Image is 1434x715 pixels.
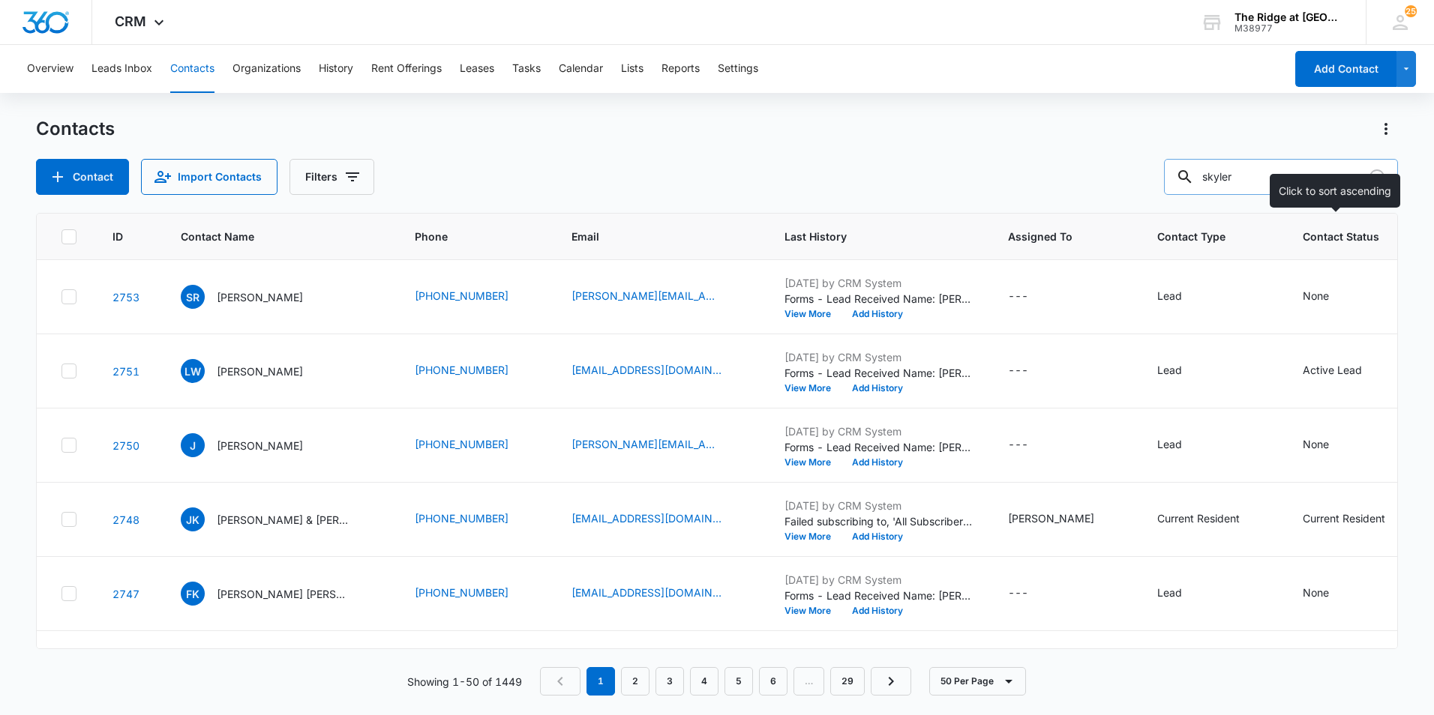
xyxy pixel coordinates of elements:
p: [PERSON_NAME] & [PERSON_NAME] [217,512,352,528]
button: 50 Per Page [929,667,1026,696]
div: [PERSON_NAME] [1008,510,1094,526]
p: Forms - Lead Received Name: [PERSON_NAME] Email: [EMAIL_ADDRESS][DOMAIN_NAME] Phone: [PHONE_NUMBE... [784,365,972,381]
a: Navigate to contact details page for Ferdinand Kevin Mark [112,588,139,600]
a: Next Page [871,667,911,696]
div: None [1303,585,1329,600]
div: Email - lakishawilliams37@gmail.com - Select to Edit Field [571,362,748,380]
span: CRM [115,13,146,29]
p: [PERSON_NAME] [217,363,303,379]
div: Lead [1157,436,1182,452]
button: Leases [460,45,494,93]
div: Phone - (970) 324-5392 - Select to Edit Field [415,362,535,380]
p: [DATE] by CRM System [784,349,972,365]
div: Lead [1157,362,1182,378]
span: FK [181,582,205,606]
div: Contact Status - Current Resident - Select to Edit Field [1303,510,1412,528]
div: Assigned To - - Select to Edit Field [1008,288,1055,306]
a: [PHONE_NUMBER] [415,362,508,378]
button: Filters [289,159,374,195]
div: Current Resident [1157,510,1240,526]
a: [PHONE_NUMBER] [415,510,508,526]
button: Import Contacts [141,159,277,195]
span: SR [181,285,205,309]
button: Reports [661,45,700,93]
div: Click to sort ascending [1270,174,1400,208]
div: Assigned To - Davian Urrutia - Select to Edit Field [1008,510,1121,528]
p: [PERSON_NAME] [217,289,303,305]
div: Email - martinez.jessica25@yahoo.com - Select to Edit Field [571,436,748,454]
div: Assigned To - - Select to Edit Field [1008,585,1055,603]
button: Tasks [512,45,541,93]
div: Contact Name - Jessica - Select to Edit Field [181,433,330,457]
button: History [319,45,353,93]
div: Contact Name - Jenna Kelsey & Liberty Barcomb - Select to Edit Field [181,507,379,531]
div: --- [1008,585,1028,603]
span: Contact Type [1157,229,1245,244]
span: Contact Status [1303,229,1390,244]
div: Contact Name - Stacy Rhoades - Select to Edit Field [181,285,330,309]
a: Page 6 [759,667,787,696]
div: Contact Name - LaKisha Williams - Select to Edit Field [181,359,330,383]
div: Phone - (970) 568-2501 - Select to Edit Field [415,585,535,603]
button: View More [784,384,841,393]
span: LW [181,359,205,383]
button: Leads Inbox [91,45,152,93]
p: [DATE] by CRM System [784,646,972,662]
input: Search Contacts [1164,159,1398,195]
a: Navigate to contact details page for Jenna Kelsey & Liberty Barcomb [112,513,139,526]
p: Forms - Lead Received Name: [PERSON_NAME]: [PERSON_NAME][EMAIL_ADDRESS][DOMAIN_NAME] Phone: [PHON... [784,439,972,455]
a: Navigate to contact details page for LaKisha Williams [112,365,139,378]
div: Contact Type - Lead - Select to Edit Field [1157,362,1209,380]
div: Phone - (660) 221-6806 - Select to Edit Field [415,288,535,306]
p: [DATE] by CRM System [784,572,972,588]
div: Contact Status - None - Select to Edit Field [1303,585,1356,603]
p: Forms - Lead Received Name: [PERSON_NAME] [PERSON_NAME] Email: [EMAIL_ADDRESS][DOMAIN_NAME] Phone... [784,588,972,603]
div: Lead [1157,288,1182,304]
a: [EMAIL_ADDRESS][DOMAIN_NAME] [571,585,721,600]
button: Add Contact [36,159,129,195]
div: Email - fmark5667@gmail.com - Select to Edit Field [571,585,748,603]
button: Calendar [559,45,603,93]
a: [EMAIL_ADDRESS][DOMAIN_NAME] [571,510,721,526]
a: [PHONE_NUMBER] [415,436,508,452]
div: Contact Type - Current Resident - Select to Edit Field [1157,510,1267,528]
div: Current Resident [1303,510,1385,526]
p: [DATE] by CRM System [784,423,972,439]
p: Forms - Lead Received Name: [PERSON_NAME] Email: [PERSON_NAME][EMAIL_ADDRESS][PERSON_NAME][DOMAIN... [784,291,972,307]
button: Overview [27,45,73,93]
button: Lists [621,45,643,93]
button: Settings [718,45,758,93]
a: Page 2 [621,667,649,696]
button: Add History [841,458,913,467]
span: JK [181,507,205,531]
p: Showing 1-50 of 1449 [407,674,522,690]
a: [PERSON_NAME][EMAIL_ADDRESS][PERSON_NAME][DOMAIN_NAME] [571,288,721,304]
div: Contact Type - Lead - Select to Edit Field [1157,288,1209,306]
button: View More [784,458,841,467]
div: Email - jennakelsey220@yahoo.com - Select to Edit Field [571,510,748,528]
a: Page 4 [690,667,718,696]
span: 25 [1405,5,1417,17]
button: View More [784,532,841,541]
button: Add History [841,384,913,393]
a: [PHONE_NUMBER] [415,585,508,600]
a: Page 5 [724,667,753,696]
div: Contact Status - None - Select to Edit Field [1303,288,1356,306]
button: Add Contact [1295,51,1396,87]
div: Assigned To - - Select to Edit Field [1008,436,1055,454]
div: Contact Name - Ferdinand Kevin Mark - Select to Edit Field [181,582,379,606]
p: [DATE] by CRM System [784,498,972,513]
div: Active Lead [1303,362,1362,378]
div: --- [1008,288,1028,306]
a: Navigate to contact details page for Jessica [112,439,139,452]
span: J [181,433,205,457]
span: Contact Name [181,229,357,244]
div: Email - rhoades.stacy@gmail.com - Select to Edit Field [571,288,748,306]
div: Contact Type - Lead - Select to Edit Field [1157,585,1209,603]
button: Add History [841,606,913,615]
span: Last History [784,229,950,244]
button: Contacts [170,45,214,93]
a: Page 29 [830,667,865,696]
button: View More [784,310,841,319]
a: Page 3 [655,667,684,696]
